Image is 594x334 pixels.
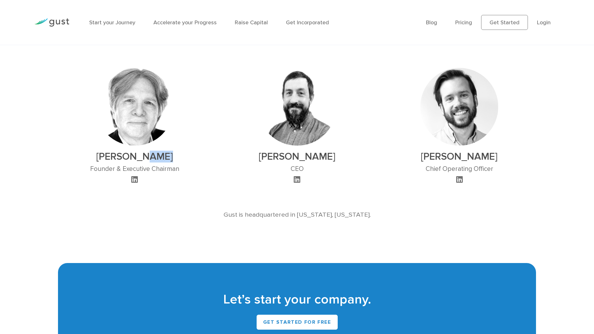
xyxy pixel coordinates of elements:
[153,19,217,26] a: Accelerate your Progress
[257,315,338,330] a: Get Started for Free
[420,165,498,173] h3: Chief Operating Officer
[235,19,268,26] a: Raise Capital
[286,19,329,26] a: Get Incorporated
[73,210,521,219] p: Gust is headquartered in [US_STATE], [US_STATE].
[426,19,437,26] a: Blog
[258,151,336,162] h2: [PERSON_NAME]
[455,19,472,26] a: Pricing
[90,151,179,162] h2: [PERSON_NAME]
[420,151,498,162] h2: [PERSON_NAME]
[537,19,551,26] a: Login
[96,68,174,146] img: David Rose
[420,68,498,146] img: Ryan Nash
[90,165,179,173] h3: Founder & Executive Chairman
[258,68,336,146] img: Peter Swan
[67,291,526,308] h2: Let’s start your company.
[89,19,135,26] a: Start your Journey
[34,18,69,27] img: Gust Logo
[258,165,336,173] h3: CEO
[481,15,528,30] a: Get Started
